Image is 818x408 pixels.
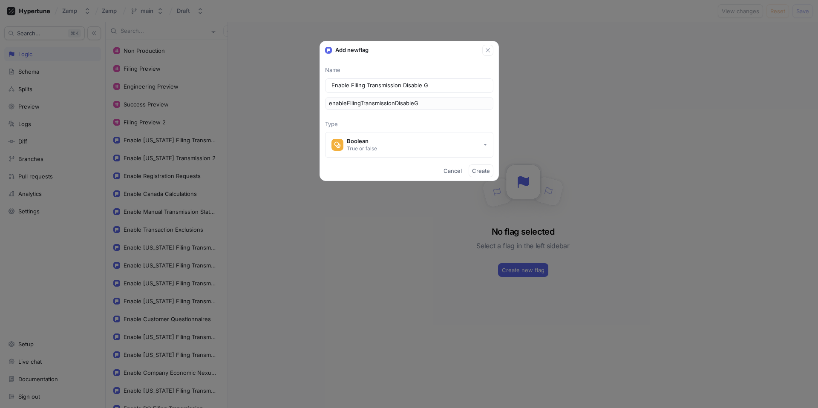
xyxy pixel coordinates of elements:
[440,164,465,177] button: Cancel
[347,145,377,152] div: True or false
[325,120,493,129] p: Type
[347,138,377,145] div: Boolean
[444,168,462,173] span: Cancel
[335,46,369,55] p: Add new flag
[325,66,493,75] p: Name
[331,81,487,90] input: Enter a name for this flag
[325,132,493,158] button: BooleanTrue or false
[472,168,490,173] span: Create
[469,164,493,177] button: Create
